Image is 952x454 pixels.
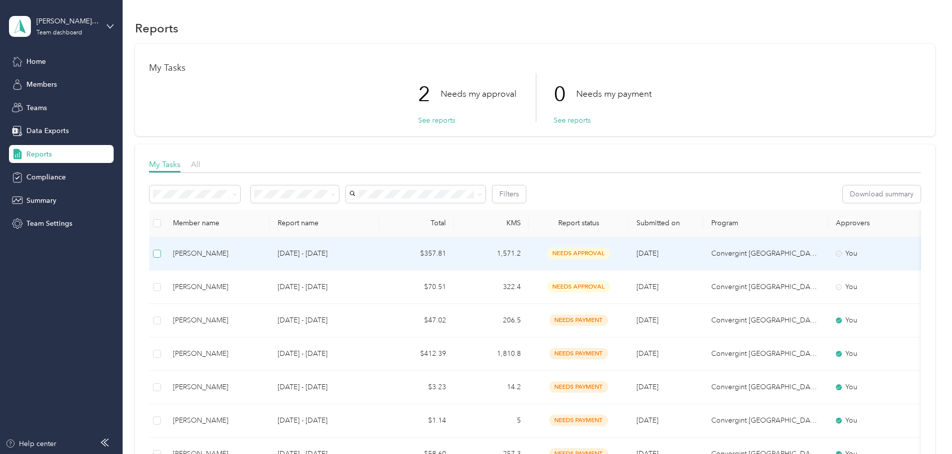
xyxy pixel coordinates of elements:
div: [PERSON_NAME] [173,248,262,259]
td: 5 [454,404,529,438]
td: 14.2 [454,371,529,404]
span: [DATE] [636,349,658,358]
span: [DATE] [636,316,658,324]
h1: Reports [135,23,178,33]
p: Convergint [GEOGRAPHIC_DATA] 2024 [711,315,820,326]
div: KMS [462,219,521,227]
span: My Tasks [149,159,180,169]
th: Approvers [828,210,928,237]
span: needs payment [549,415,608,426]
span: needs payment [549,381,608,393]
p: [DATE] - [DATE] [278,348,371,359]
div: [PERSON_NAME] [173,348,262,359]
td: $3.23 [379,371,454,404]
div: [PERSON_NAME] [173,415,262,426]
td: $357.81 [379,237,454,271]
span: Teams [26,103,47,113]
p: [DATE] - [DATE] [278,382,371,393]
p: 2 [418,73,441,115]
div: You [836,282,920,293]
p: Convergint [GEOGRAPHIC_DATA] 2024 [711,348,820,359]
span: All [191,159,200,169]
td: 322.4 [454,271,529,304]
td: $70.51 [379,271,454,304]
td: 1,810.8 [454,337,529,371]
h1: My Tasks [149,63,921,73]
p: [DATE] - [DATE] [278,248,371,259]
p: [DATE] - [DATE] [278,415,371,426]
p: Convergint [GEOGRAPHIC_DATA] 2024 [711,382,820,393]
p: Needs my payment [576,88,651,100]
div: Total [387,219,446,227]
span: Team Settings [26,218,72,229]
span: needs approval [547,281,610,293]
div: You [836,248,920,259]
p: Convergint [GEOGRAPHIC_DATA] 2024 [711,415,820,426]
span: Compliance [26,172,66,182]
button: Help center [5,439,56,449]
span: [DATE] [636,249,658,258]
p: [DATE] - [DATE] [278,282,371,293]
td: Convergint Canada 2024 [703,371,828,404]
button: Download summary [843,185,921,203]
td: 206.5 [454,304,529,337]
div: You [836,415,920,426]
td: Convergint Canada 2024 [703,404,828,438]
span: Report status [537,219,621,227]
p: Convergint [GEOGRAPHIC_DATA] 2024 [711,282,820,293]
span: needs approval [547,248,610,259]
div: You [836,315,920,326]
button: See reports [418,115,455,126]
div: [PERSON_NAME] [173,282,262,293]
p: Convergint [GEOGRAPHIC_DATA] 2024 [711,248,820,259]
button: See reports [554,115,591,126]
span: needs payment [549,348,608,359]
th: Program [703,210,828,237]
td: Convergint Canada 2024 [703,337,828,371]
p: Needs my approval [441,88,516,100]
span: Data Exports [26,126,69,136]
span: needs payment [549,314,608,326]
td: Convergint Canada 2024 [703,237,828,271]
span: Summary [26,195,56,206]
th: Report name [270,210,379,237]
div: You [836,382,920,393]
th: Submitted on [629,210,703,237]
span: Reports [26,149,52,159]
td: 1,571.2 [454,237,529,271]
td: $412.39 [379,337,454,371]
div: [PERSON_NAME] [173,382,262,393]
div: Team dashboard [36,30,82,36]
td: Convergint Canada 2024 [703,304,828,337]
span: [DATE] [636,416,658,425]
p: [DATE] - [DATE] [278,315,371,326]
th: Member name [165,210,270,237]
div: Member name [173,219,262,227]
div: [PERSON_NAME] Team [36,16,99,26]
span: [DATE] [636,383,658,391]
div: [PERSON_NAME] [173,315,262,326]
td: $47.02 [379,304,454,337]
td: $1.14 [379,404,454,438]
div: You [836,348,920,359]
button: Filters [492,185,526,203]
iframe: Everlance-gr Chat Button Frame [896,398,952,454]
span: Members [26,79,57,90]
td: Convergint Canada 2024 [703,271,828,304]
span: [DATE] [636,283,658,291]
span: Home [26,56,46,67]
p: 0 [554,73,576,115]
